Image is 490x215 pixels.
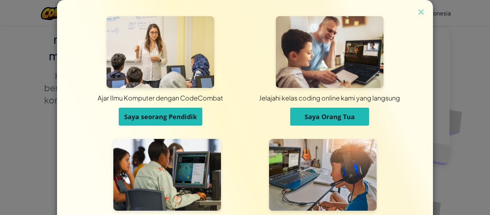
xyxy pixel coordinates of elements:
[269,139,377,211] img: Demi Individu
[305,112,355,121] span: Saya Orang Tua
[124,112,197,121] span: Saya seorang Pendidik
[290,108,369,126] button: Saya Orang Tua
[107,16,214,88] img: Untuk Pengajar
[119,108,202,126] button: Saya seorang Pendidik
[276,16,383,88] img: Untuk Orang Tua
[113,139,221,211] img: Untuk Siswa
[416,7,426,18] img: close icon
